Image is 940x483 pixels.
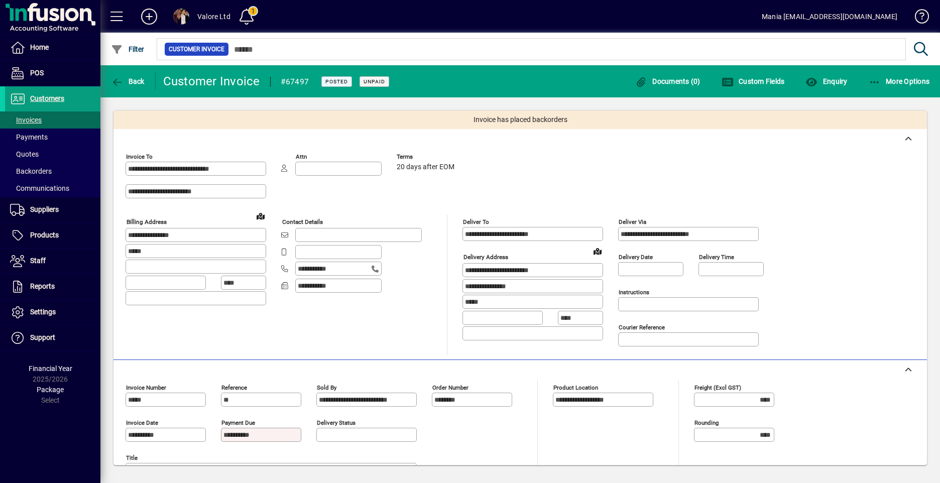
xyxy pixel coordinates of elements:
[111,45,145,53] span: Filter
[30,94,64,102] span: Customers
[699,254,734,261] mat-label: Delivery time
[5,163,100,180] a: Backorders
[803,72,850,90] button: Enquiry
[30,333,55,341] span: Support
[619,254,653,261] mat-label: Delivery date
[619,324,665,331] mat-label: Courier Reference
[317,419,356,426] mat-label: Delivery status
[619,218,646,225] mat-label: Deliver via
[169,44,224,54] span: Customer Invoice
[633,72,703,90] button: Documents (0)
[111,77,145,85] span: Back
[296,153,307,160] mat-label: Attn
[553,384,598,391] mat-label: Product location
[5,129,100,146] a: Payments
[126,384,166,391] mat-label: Invoice number
[432,384,468,391] mat-label: Order number
[694,419,719,426] mat-label: Rounding
[197,9,230,25] div: Valore Ltd
[397,163,454,171] span: 20 days after EOM
[30,282,55,290] span: Reports
[722,77,785,85] span: Custom Fields
[10,184,69,192] span: Communications
[10,167,52,175] span: Backorders
[635,77,700,85] span: Documents (0)
[619,289,649,296] mat-label: Instructions
[5,197,100,222] a: Suppliers
[108,72,147,90] button: Back
[126,419,158,426] mat-label: Invoice date
[10,133,48,141] span: Payments
[5,223,100,248] a: Products
[163,73,260,89] div: Customer Invoice
[221,419,255,426] mat-label: Payment due
[474,114,567,125] span: Invoice has placed backorders
[762,9,897,25] div: Mania [EMAIL_ADDRESS][DOMAIN_NAME]
[10,150,39,158] span: Quotes
[5,300,100,325] a: Settings
[805,77,847,85] span: Enquiry
[5,146,100,163] a: Quotes
[5,325,100,350] a: Support
[30,43,49,51] span: Home
[221,384,247,391] mat-label: Reference
[253,208,269,224] a: View on map
[397,154,457,160] span: Terms
[325,78,348,85] span: Posted
[5,111,100,129] a: Invoices
[5,274,100,299] a: Reports
[5,249,100,274] a: Staff
[281,74,309,90] div: #67497
[317,384,336,391] mat-label: Sold by
[133,8,165,26] button: Add
[100,72,156,90] app-page-header-button: Back
[30,205,59,213] span: Suppliers
[126,454,138,461] mat-label: Title
[29,365,72,373] span: Financial Year
[37,386,64,394] span: Package
[126,153,153,160] mat-label: Invoice To
[30,257,46,265] span: Staff
[165,8,197,26] button: Profile
[719,72,787,90] button: Custom Fields
[30,231,59,239] span: Products
[869,77,930,85] span: More Options
[907,2,927,35] a: Knowledge Base
[5,180,100,197] a: Communications
[866,72,932,90] button: More Options
[30,308,56,316] span: Settings
[694,384,741,391] mat-label: Freight (excl GST)
[463,218,489,225] mat-label: Deliver To
[590,243,606,259] a: View on map
[5,61,100,86] a: POS
[5,35,100,60] a: Home
[108,40,147,58] button: Filter
[30,69,44,77] span: POS
[10,116,42,124] span: Invoices
[364,78,385,85] span: Unpaid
